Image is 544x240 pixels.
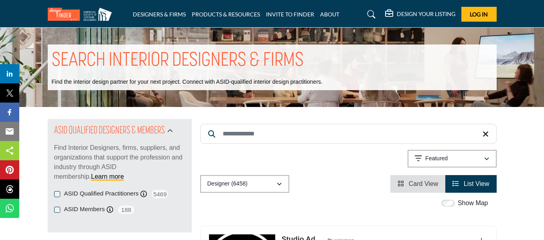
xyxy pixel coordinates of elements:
li: List View [445,175,496,193]
p: Designer (6458) [207,180,248,188]
p: Find Interior Designers, firms, suppliers, and organizations that support the profession and indu... [54,143,185,182]
h5: DESIGN YOUR LISTING [397,10,455,18]
div: DESIGN YOUR LISTING [385,10,455,19]
li: Card View [390,175,445,193]
button: Featured [408,150,497,167]
span: List View [464,180,489,187]
span: 188 [117,205,135,215]
p: Featured [425,155,448,163]
a: Learn more [91,173,124,180]
label: ASID Qualified Practitioners [64,189,139,198]
h1: SEARCH INTERIOR DESIGNERS & FIRMS [52,48,304,73]
span: Card View [409,180,438,187]
a: INVITE TO FINDER [266,11,314,18]
a: View Card [398,180,438,187]
input: ASID Members checkbox [54,207,60,213]
button: Log In [461,7,497,22]
span: 5469 [151,189,169,199]
p: Find the interior design partner for your next project. Connect with ASID-qualified interior desi... [52,78,323,86]
label: Show Map [458,198,488,208]
h2: ASID QUALIFIED DESIGNERS & MEMBERS [54,124,165,138]
a: ABOUT [320,11,339,18]
img: Site Logo [48,8,116,21]
label: ASID Members [64,205,105,214]
input: Search Keyword [200,124,497,144]
a: PRODUCTS & RESOURCES [192,11,260,18]
a: View List [453,180,489,187]
span: Log In [470,11,488,18]
input: ASID Qualified Practitioners checkbox [54,191,60,197]
a: DESIGNERS & FIRMS [133,11,186,18]
a: Search [359,8,381,21]
button: Designer (6458) [200,175,289,193]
